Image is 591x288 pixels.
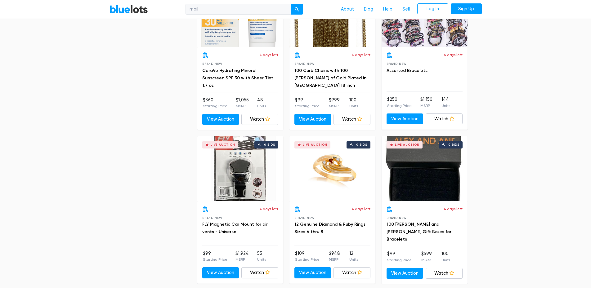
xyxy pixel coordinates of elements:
a: Live Auction 0 bids [289,136,375,201]
li: $250 [387,96,412,109]
div: Live Auction [303,143,327,146]
a: Watch [334,267,370,278]
p: MSRP [329,257,340,262]
p: 4 days left [351,206,370,212]
p: Starting Price [387,257,412,263]
a: FLY Magnetic Car Mount for air vents - Universal [202,222,268,234]
a: Watch [426,113,463,125]
a: View Auction [387,268,423,279]
span: Brand New [202,62,222,65]
a: Live Auction 0 bids [382,136,468,201]
li: $99 [295,97,320,109]
li: $360 [203,97,227,109]
a: Log In [417,3,448,15]
li: 48 [257,97,266,109]
a: Blog [359,3,378,15]
li: $1,055 [236,97,249,109]
a: Help [378,3,397,15]
p: 4 days left [444,206,463,212]
p: Starting Price [203,257,227,262]
div: 0 bids [264,143,275,146]
div: 0 bids [448,143,459,146]
a: View Auction [202,114,239,125]
a: View Auction [294,114,331,125]
li: 100 [349,97,358,109]
a: View Auction [202,267,239,278]
p: 4 days left [444,52,463,58]
li: $599 [421,250,432,263]
li: 144 [441,96,450,109]
li: $99 [203,250,227,263]
a: 100 [PERSON_NAME] and [PERSON_NAME] Gift Boxes for Bracelets [387,222,451,242]
a: View Auction [294,267,331,278]
a: About [336,3,359,15]
a: Watch [334,114,370,125]
span: Brand New [294,216,315,219]
p: MSRP [421,257,432,263]
a: Watch [241,114,278,125]
span: Brand New [202,216,222,219]
a: CeraVe Hydrating Mineral Sunscreen SPF 30 with Sheer Tint 1.7 oz [202,68,273,88]
p: Units [257,257,266,262]
p: Units [349,103,358,109]
p: 4 days left [351,52,370,58]
p: Starting Price [295,257,320,262]
li: $948 [329,250,340,263]
p: Starting Price [203,103,227,109]
p: Starting Price [295,103,320,109]
a: 12 Genuine Diamond & Ruby Rings Sizes 6 thru 8 [294,222,365,234]
a: Watch [426,268,463,279]
li: $1,150 [420,96,432,109]
div: Live Auction [395,143,419,146]
li: $109 [295,250,320,263]
a: Sign Up [451,3,482,15]
p: Starting Price [387,103,412,109]
li: 55 [257,250,266,263]
input: Search for inventory [186,4,291,15]
li: $999 [329,97,340,109]
li: 100 [441,250,450,263]
p: Units [349,257,358,262]
p: MSRP [329,103,340,109]
span: Brand New [387,216,407,219]
p: 4 days left [259,52,278,58]
p: Units [441,257,450,263]
a: BlueLots [110,5,148,14]
li: $99 [387,250,412,263]
p: 4 days left [259,206,278,212]
a: View Auction [387,113,423,125]
p: MSRP [420,103,432,109]
span: Brand New [387,62,407,65]
li: $1,924 [235,250,249,263]
div: Live Auction [211,143,235,146]
a: Sell [397,3,415,15]
p: Units [257,103,266,109]
p: Units [441,103,450,109]
div: 0 bids [356,143,367,146]
a: Watch [241,267,278,278]
p: MSRP [236,103,249,109]
li: 12 [349,250,358,263]
a: 100 Curb Chains with 100 [PERSON_NAME] of Gold Plated in [GEOGRAPHIC_DATA] 18 inch [294,68,366,88]
p: MSRP [235,257,249,262]
span: Brand New [294,62,315,65]
a: Assorted Bracelets [387,68,428,73]
a: Live Auction 0 bids [197,136,283,201]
